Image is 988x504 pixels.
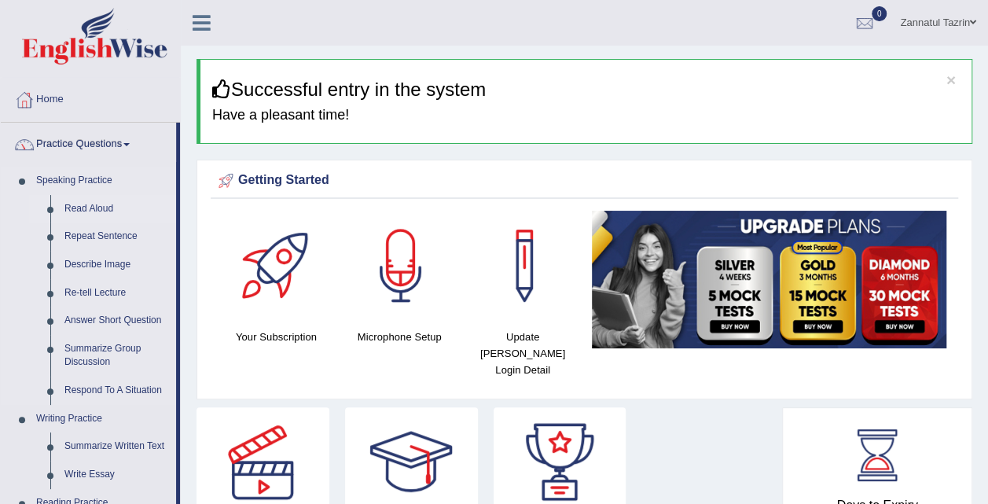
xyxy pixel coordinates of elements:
[946,72,956,88] button: ×
[57,223,176,251] a: Repeat Sentence
[872,6,887,21] span: 0
[57,335,176,377] a: Summarize Group Discussion
[57,432,176,461] a: Summarize Written Text
[346,329,454,345] h4: Microphone Setup
[57,461,176,489] a: Write Essay
[592,211,946,348] img: small5.jpg
[1,123,176,162] a: Practice Questions
[212,108,960,123] h4: Have a pleasant time!
[57,195,176,223] a: Read Aloud
[469,329,577,378] h4: Update [PERSON_NAME] Login Detail
[1,78,180,117] a: Home
[57,279,176,307] a: Re-tell Lecture
[57,377,176,405] a: Respond To A Situation
[29,405,176,433] a: Writing Practice
[29,167,176,195] a: Speaking Practice
[57,307,176,335] a: Answer Short Question
[222,329,330,345] h4: Your Subscription
[57,251,176,279] a: Describe Image
[212,79,960,100] h3: Successful entry in the system
[215,169,954,193] div: Getting Started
